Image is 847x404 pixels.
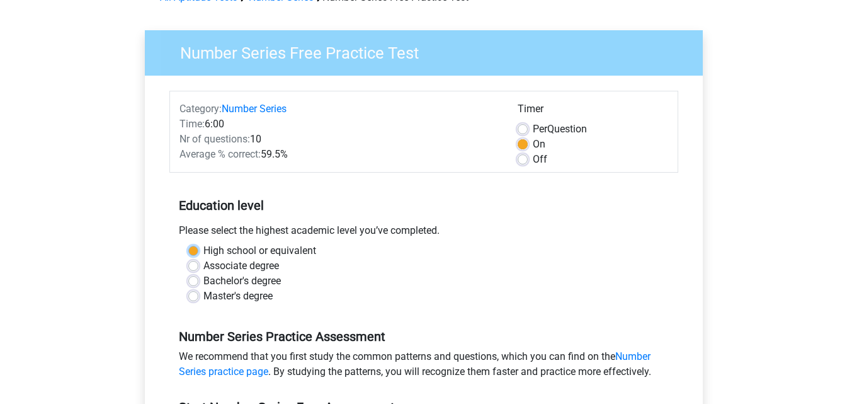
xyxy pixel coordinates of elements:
span: Category: [179,103,222,115]
h5: Number Series Practice Assessment [179,329,669,344]
div: We recommend that you first study the common patterns and questions, which you can find on the . ... [169,349,678,384]
h3: Number Series Free Practice Test [165,38,693,63]
h5: Education level [179,193,669,218]
a: Number Series [222,103,287,115]
div: Timer [518,101,668,122]
div: 10 [170,132,508,147]
div: 59.5% [170,147,508,162]
label: High school or equivalent [203,243,316,258]
div: Please select the highest academic level you’ve completed. [169,223,678,243]
label: Master's degree [203,289,273,304]
a: Number Series practice page [179,350,651,378]
span: Per [533,123,547,135]
span: Nr of questions: [179,133,250,145]
span: Average % correct: [179,148,261,160]
label: On [533,137,545,152]
div: 6:00 [170,117,508,132]
span: Time: [179,118,205,130]
label: Off [533,152,547,167]
label: Question [533,122,587,137]
label: Bachelor's degree [203,274,281,289]
label: Associate degree [203,258,279,274]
